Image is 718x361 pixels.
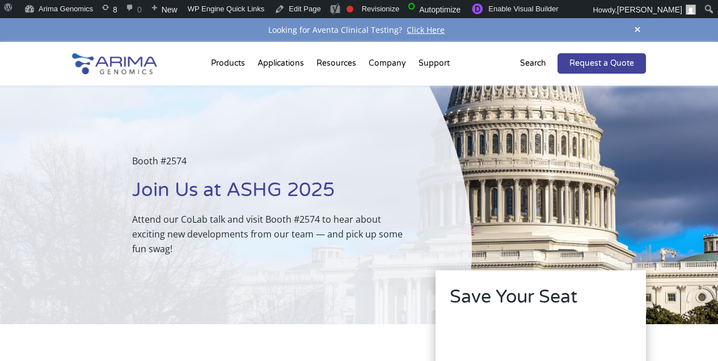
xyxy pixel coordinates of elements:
[520,56,546,71] p: Search
[557,53,646,74] a: Request a Quote
[72,53,157,74] img: Arima-Genomics-logo
[132,154,415,177] p: Booth #2574
[450,284,632,318] h2: Save Your Seat
[132,177,415,212] h1: Join Us at ASHG 2025
[72,23,647,37] div: Looking for Aventa Clinical Testing?
[132,212,415,256] p: Attend our CoLab talk and visit Booth #2574 to hear about exciting new developments from our team...
[347,6,353,12] div: Focus keyphrase not set
[402,24,449,35] a: Click Here
[617,5,682,14] span: [PERSON_NAME]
